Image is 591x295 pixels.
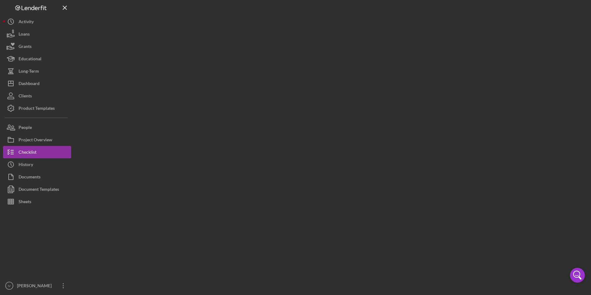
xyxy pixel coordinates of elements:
[19,183,59,197] div: Document Templates
[19,102,55,116] div: Product Templates
[19,28,30,42] div: Loans
[3,121,71,134] button: People
[19,171,40,185] div: Documents
[3,65,71,77] button: Long-Term
[570,268,585,283] div: Open Intercom Messenger
[19,15,34,29] div: Activity
[19,146,36,160] div: Checklist
[19,77,40,91] div: Dashboard
[3,102,71,114] button: Product Templates
[19,134,52,147] div: Project Overview
[3,53,71,65] button: Educational
[19,90,32,104] div: Clients
[8,284,11,288] text: IV
[3,158,71,171] button: History
[19,65,39,79] div: Long-Term
[3,195,71,208] button: Sheets
[3,77,71,90] button: Dashboard
[3,183,71,195] button: Document Templates
[19,121,32,135] div: People
[3,40,71,53] button: Grants
[19,40,32,54] div: Grants
[3,280,71,292] button: IV[PERSON_NAME]
[3,15,71,28] button: Activity
[3,28,71,40] button: Loans
[3,90,71,102] button: Clients
[3,146,71,158] button: Checklist
[15,280,56,293] div: [PERSON_NAME]
[19,53,41,66] div: Educational
[19,158,33,172] div: History
[19,195,31,209] div: Sheets
[3,171,71,183] button: Documents
[3,134,71,146] button: Project Overview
